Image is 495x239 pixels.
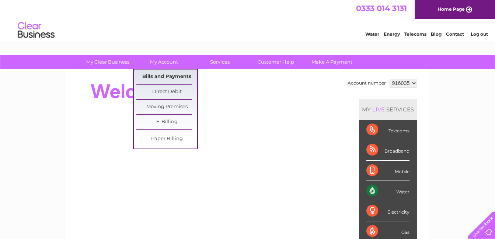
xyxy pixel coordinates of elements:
[431,31,442,37] a: Blog
[366,140,409,160] div: Broadband
[74,4,422,36] div: Clear Business is a trading name of Verastar Limited (registered in [GEOGRAPHIC_DATA] No. 3667643...
[245,55,306,69] a: Customer Help
[366,201,409,221] div: Electricity
[136,85,197,99] a: Direct Debit
[133,55,194,69] a: My Account
[404,31,426,37] a: Telecoms
[366,161,409,181] div: Mobile
[189,55,250,69] a: Services
[471,31,488,37] a: Log out
[356,4,407,13] a: 0333 014 3131
[17,19,55,42] img: logo.png
[359,99,417,120] div: MY SERVICES
[346,77,388,89] td: Account number
[77,55,138,69] a: My Clear Business
[136,115,197,129] a: E-Billing
[366,181,409,201] div: Water
[446,31,464,37] a: Contact
[136,132,197,146] a: Paper Billing
[301,55,362,69] a: Make A Payment
[136,69,197,84] a: Bills and Payments
[136,100,197,114] a: Moving Premises
[365,31,379,37] a: Water
[366,120,409,140] div: Telecoms
[371,106,386,113] div: LIVE
[384,31,400,37] a: Energy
